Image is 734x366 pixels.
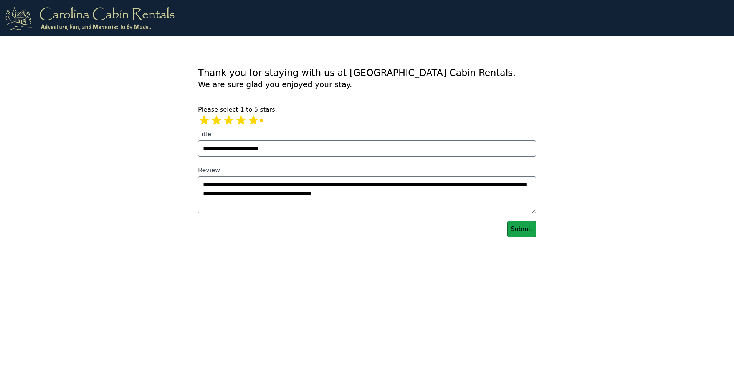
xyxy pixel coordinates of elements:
[198,140,536,157] input: Title
[5,6,175,30] img: logo.png
[507,221,536,237] a: Submit
[198,167,220,174] span: Review
[198,67,536,79] h1: Thank you for staying with us at [GEOGRAPHIC_DATA] Cabin Rentals.
[198,105,536,114] p: Please select 1 to 5 stars.
[198,130,211,138] span: Title
[198,176,536,213] textarea: Review
[198,79,536,96] p: We are sure glad you enjoyed your stay.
